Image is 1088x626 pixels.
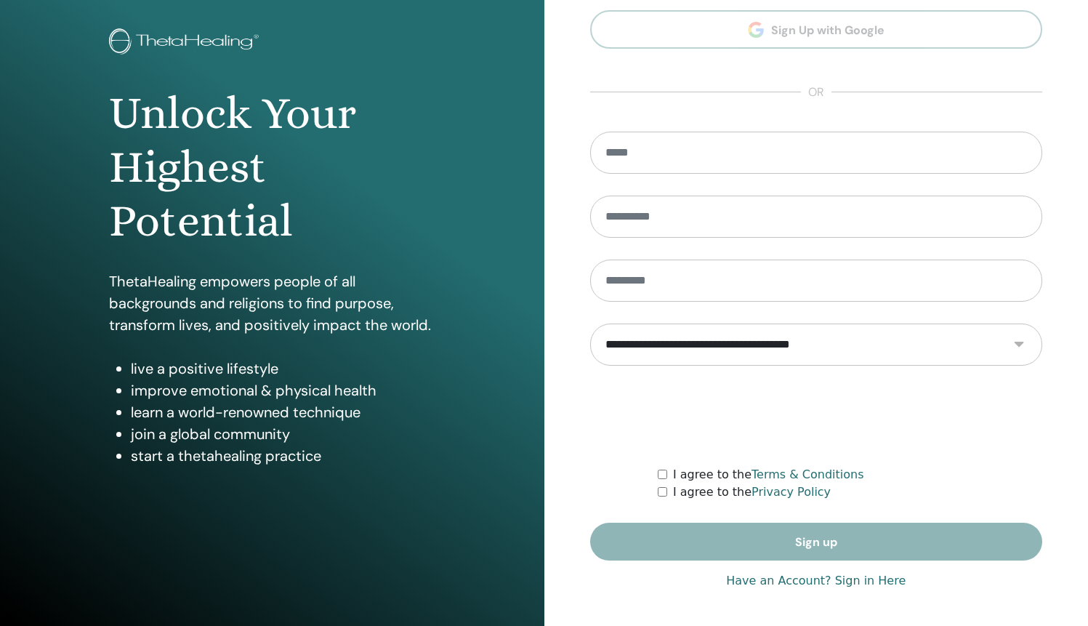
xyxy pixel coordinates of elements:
[751,485,831,499] a: Privacy Policy
[726,572,906,590] a: Have an Account? Sign in Here
[673,483,831,501] label: I agree to the
[131,380,435,401] li: improve emotional & physical health
[751,468,863,481] a: Terms & Conditions
[131,358,435,380] li: live a positive lifestyle
[801,84,831,101] span: or
[131,445,435,467] li: start a thetahealing practice
[109,87,435,249] h1: Unlock Your Highest Potential
[131,401,435,423] li: learn a world-renowned technique
[109,270,435,336] p: ThetaHealing empowers people of all backgrounds and religions to find purpose, transform lives, a...
[706,388,927,444] iframe: reCAPTCHA
[673,466,864,483] label: I agree to the
[131,423,435,445] li: join a global community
